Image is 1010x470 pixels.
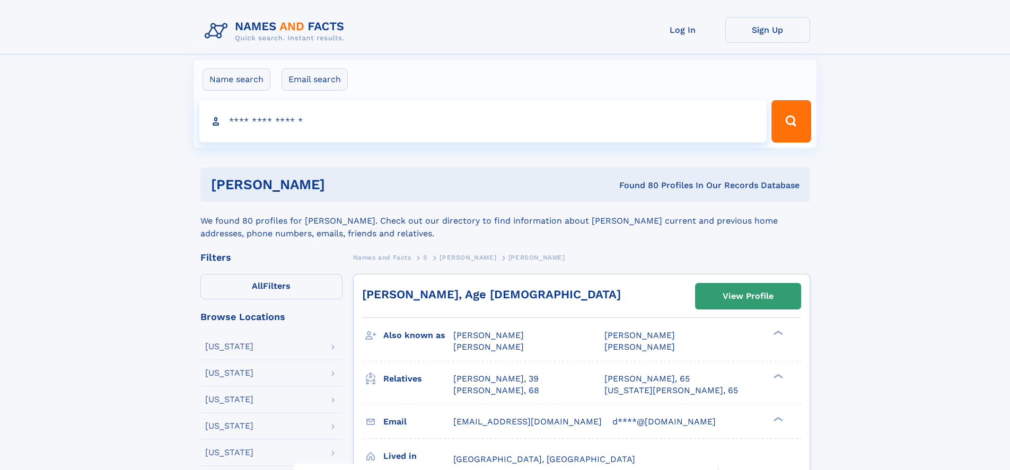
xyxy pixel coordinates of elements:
[383,326,453,344] h3: Also known as
[453,330,524,340] span: [PERSON_NAME]
[604,373,690,385] a: [PERSON_NAME], 65
[423,251,428,264] a: S
[453,454,635,464] span: [GEOGRAPHIC_DATA], [GEOGRAPHIC_DATA]
[199,100,767,143] input: search input
[203,68,270,91] label: Name search
[440,254,496,261] span: [PERSON_NAME]
[205,422,253,430] div: [US_STATE]
[200,202,810,240] div: We found 80 profiles for [PERSON_NAME]. Check out our directory to find information about [PERSON...
[353,251,411,264] a: Names and Facts
[453,385,539,396] a: [PERSON_NAME], 68
[383,370,453,388] h3: Relatives
[453,342,524,352] span: [PERSON_NAME]
[205,395,253,404] div: [US_STATE]
[508,254,565,261] span: [PERSON_NAME]
[604,342,675,352] span: [PERSON_NAME]
[200,17,353,46] img: Logo Names and Facts
[205,448,253,457] div: [US_STATE]
[453,416,602,427] span: [EMAIL_ADDRESS][DOMAIN_NAME]
[205,369,253,377] div: [US_STATE]
[200,312,342,322] div: Browse Locations
[282,68,348,91] label: Email search
[771,415,784,422] div: ❯
[472,180,800,191] div: Found 80 Profiles In Our Records Database
[771,100,811,143] button: Search Button
[383,413,453,431] h3: Email
[696,283,801,309] a: View Profile
[771,330,784,336] div: ❯
[205,342,253,351] div: [US_STATE]
[362,288,621,301] a: [PERSON_NAME], Age [DEMOGRAPHIC_DATA]
[723,284,774,308] div: View Profile
[383,447,453,465] h3: Lived in
[604,385,738,396] a: [US_STATE][PERSON_NAME], 65
[771,373,784,379] div: ❯
[725,17,810,43] a: Sign Up
[604,330,675,340] span: [PERSON_NAME]
[252,281,263,291] span: All
[453,373,539,385] a: [PERSON_NAME], 39
[200,253,342,262] div: Filters
[640,17,725,43] a: Log In
[423,254,428,261] span: S
[200,274,342,299] label: Filters
[440,251,496,264] a: [PERSON_NAME]
[211,178,472,191] h1: [PERSON_NAME]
